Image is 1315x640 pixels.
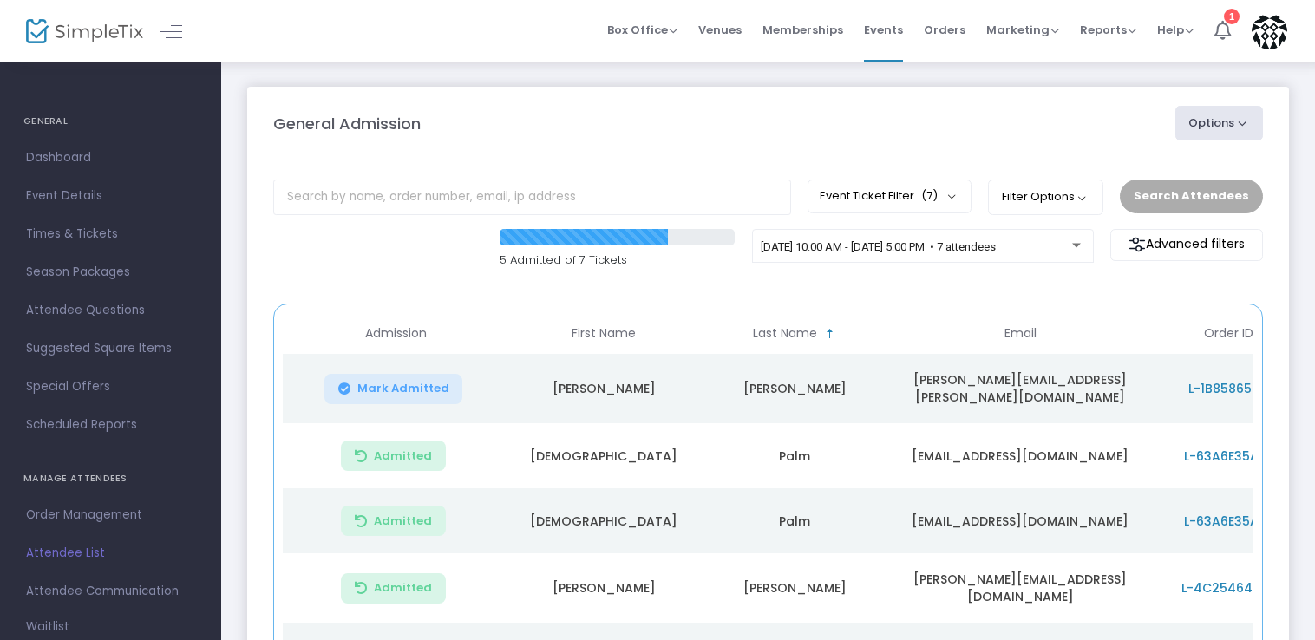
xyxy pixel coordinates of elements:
td: Palm [699,423,890,488]
p: 5 Admitted of 7 Tickets [500,251,735,269]
span: Admitted [374,581,432,595]
span: Scheduled Reports [26,414,195,436]
span: Admission [365,326,427,341]
span: L-1B85865F-1 [1188,380,1269,397]
span: [DATE] 10:00 AM - [DATE] 5:00 PM • 7 attendees [761,240,996,253]
span: Email [1004,326,1037,341]
span: Suggested Square Items [26,337,195,360]
span: L-63A6E35A-5 [1184,447,1273,465]
button: Event Ticket Filter(7) [808,180,972,212]
span: Waitlist [26,618,69,636]
span: Admitted [374,449,432,463]
h4: MANAGE ATTENDEES [23,461,198,496]
td: [EMAIL_ADDRESS][DOMAIN_NAME] [890,488,1150,553]
input: Search by name, order number, email, ip address [273,180,791,215]
td: [DEMOGRAPHIC_DATA] [508,423,699,488]
td: [PERSON_NAME] [699,553,890,623]
span: Order ID [1204,326,1253,341]
button: Filter Options [988,180,1103,214]
h4: GENERAL [23,104,198,139]
span: (7) [921,189,938,203]
div: 1 [1224,9,1240,24]
span: Dashboard [26,147,195,169]
span: Orders [924,8,965,52]
button: Options [1175,106,1264,140]
span: Box Office [607,22,677,38]
span: Sortable [823,327,837,341]
td: [PERSON_NAME] [508,354,699,423]
span: Admitted [374,514,432,528]
span: Mark Admitted [357,382,449,395]
td: [PERSON_NAME][EMAIL_ADDRESS][PERSON_NAME][DOMAIN_NAME] [890,354,1150,423]
span: Last Name [753,326,817,341]
span: L-63A6E35A-5 [1184,513,1273,530]
span: L-4C25464A-5 [1181,579,1276,597]
span: Help [1157,22,1194,38]
td: [EMAIL_ADDRESS][DOMAIN_NAME] [890,423,1150,488]
img: filter [1129,236,1146,253]
button: Mark Admitted [324,374,463,404]
span: Order Management [26,504,195,526]
span: Event Details [26,185,195,207]
button: Admitted [341,441,446,471]
span: Events [864,8,903,52]
m-panel-title: General Admission [273,112,421,135]
span: Special Offers [26,376,195,398]
span: Attendee Communication [26,580,195,603]
span: Reports [1080,22,1136,38]
button: Admitted [341,573,446,604]
span: Attendee Questions [26,299,195,322]
td: [PERSON_NAME] [699,354,890,423]
td: [DEMOGRAPHIC_DATA] [508,488,699,553]
span: Attendee List [26,542,195,565]
span: Memberships [762,8,843,52]
span: Times & Tickets [26,223,195,245]
td: Palm [699,488,890,553]
span: Marketing [986,22,1059,38]
td: [PERSON_NAME][EMAIL_ADDRESS][DOMAIN_NAME] [890,553,1150,623]
button: Admitted [341,506,446,536]
td: [PERSON_NAME] [508,553,699,623]
span: First Name [572,326,636,341]
m-button: Advanced filters [1110,229,1263,261]
span: Season Packages [26,261,195,284]
span: Venues [698,8,742,52]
